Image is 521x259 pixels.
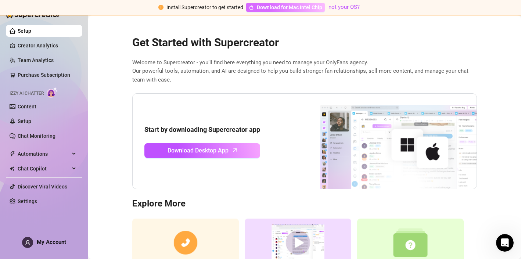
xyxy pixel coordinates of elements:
a: Setup [18,118,31,124]
span: Download Desktop App [168,146,229,155]
span: arrow-up [231,146,239,154]
a: Discover Viral Videos [18,184,67,190]
a: Creator Analytics [18,40,76,51]
a: Chat Monitoring [18,133,55,139]
h2: Get Started with Supercreator [132,36,477,50]
span: apple [249,5,254,10]
span: Install Supercreator to get started [166,4,243,10]
h3: Explore More [132,198,477,210]
span: thunderbolt [10,151,15,157]
span: Izzy AI Chatter [10,90,44,97]
span: user [25,240,30,245]
span: My Account [37,239,66,245]
span: exclamation-circle [158,5,164,10]
a: Settings [18,198,37,204]
a: Setup [18,28,31,34]
iframe: Intercom live chat [496,234,514,252]
span: Automations [18,148,70,160]
a: Purchase Subscription [18,72,70,78]
a: Download Desktop Apparrow-up [144,143,260,158]
span: Welcome to Supercreator - you’ll find here everything you need to manage your OnlyFans agency. Ou... [132,58,477,84]
a: Download for Mac Intel Chip [246,3,325,12]
img: download app [293,94,477,189]
img: AI Chatter [47,87,58,98]
strong: Start by downloading Supercreator app [144,126,260,133]
a: Team Analytics [18,57,54,63]
span: Download for Mac Intel Chip [257,3,322,11]
a: Content [18,104,36,109]
a: not your OS? [328,4,360,10]
img: Chat Copilot [10,166,14,171]
span: Chat Copilot [18,163,70,175]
